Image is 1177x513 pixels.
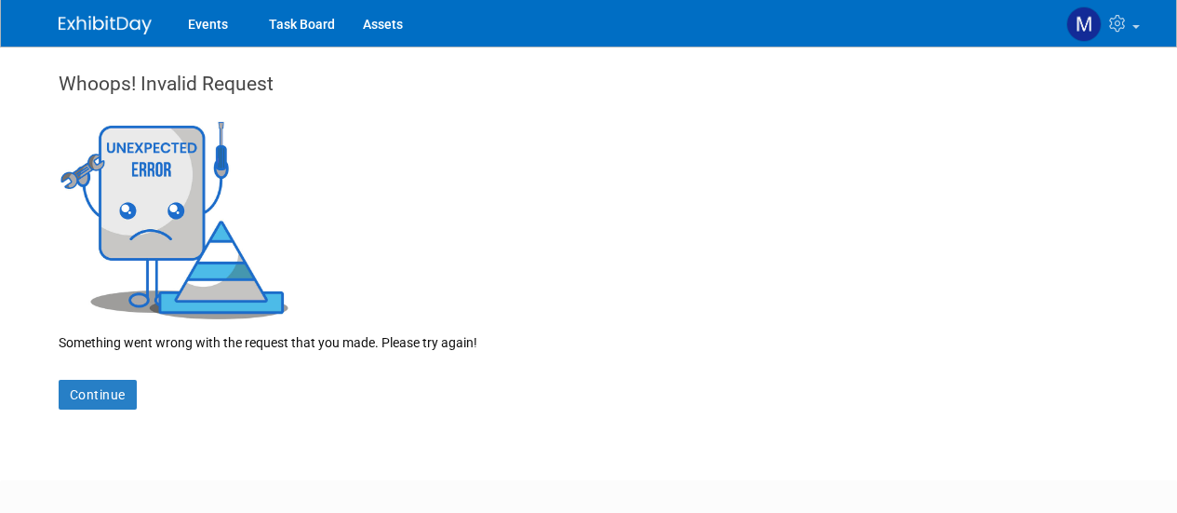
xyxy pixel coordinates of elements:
img: ExhibitDay [59,16,152,34]
div: Whoops! Invalid Request [59,70,1119,116]
img: Maiia Khasina [1066,7,1102,42]
div: Something went wrong with the request that you made. Please try again! [59,319,1119,352]
img: Invalid Request [59,116,291,319]
a: Continue [59,380,137,410]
